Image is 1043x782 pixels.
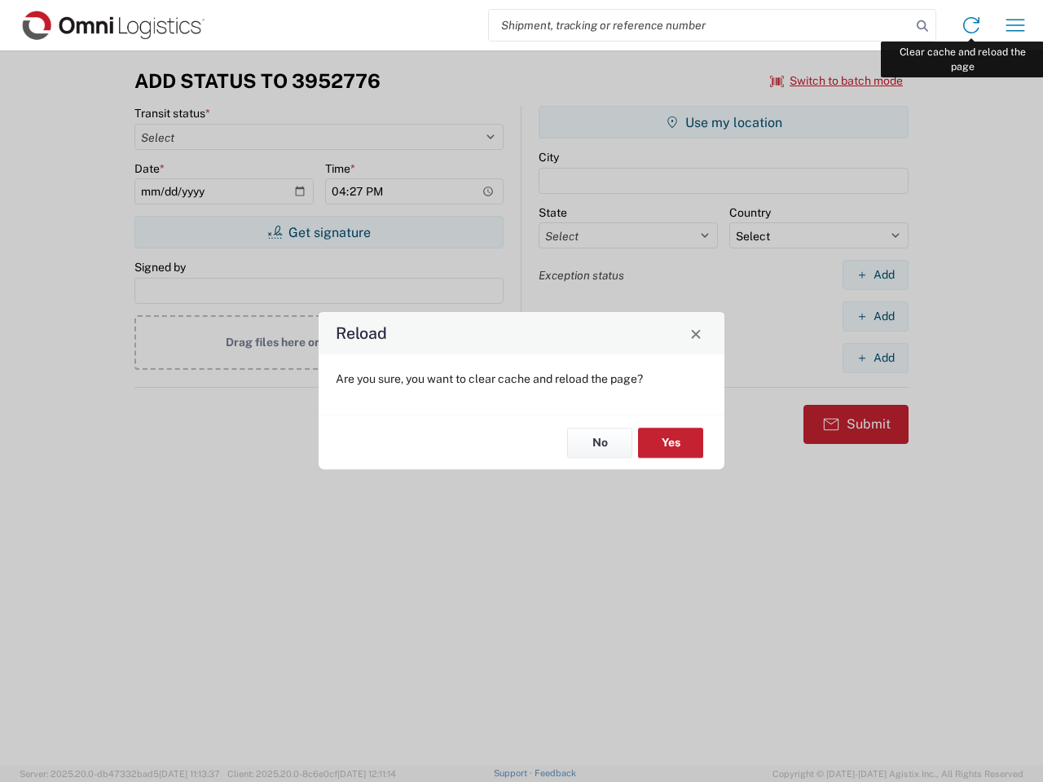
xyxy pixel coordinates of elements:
p: Are you sure, you want to clear cache and reload the page? [336,371,707,386]
h4: Reload [336,322,387,345]
button: Close [684,322,707,345]
button: No [567,428,632,458]
input: Shipment, tracking or reference number [489,10,911,41]
button: Yes [638,428,703,458]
